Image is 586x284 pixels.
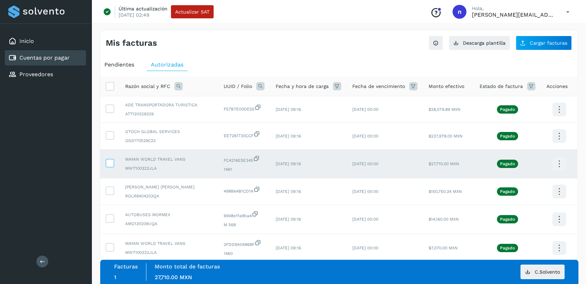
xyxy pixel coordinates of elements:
[352,134,378,139] span: [DATE] 00:00
[500,107,515,112] p: Pagado
[224,250,265,257] span: 1460
[125,111,213,117] span: ATT120329329
[546,83,568,90] span: Acciones
[224,222,265,228] span: M 568
[106,38,157,48] h4: Mis facturas
[429,189,462,194] span: $150,750.34 MXN
[5,67,86,82] div: Proveedores
[429,107,460,112] span: $28,079.89 MXN
[352,189,378,194] span: [DATE] 00:00
[5,34,86,49] div: Inicio
[19,54,70,61] a: Cuentas por pagar
[125,184,213,190] span: [PERSON_NAME] [PERSON_NAME]
[125,156,213,162] span: MAYAN WORLD TRAVEL VANS
[352,107,378,112] span: [DATE] 00:00
[276,189,301,194] span: [DATE] 09:16
[151,61,183,68] span: Autorizadas
[224,131,265,139] span: EE7261730CCF
[125,165,213,171] span: MWT100322JLA
[114,263,138,270] label: Facturas
[5,50,86,65] div: Cuentas por pagar
[472,6,555,11] p: Hola,
[125,240,213,247] span: MAYAN WORLD TRAVEL VANS
[224,239,265,248] span: 2FDD9A04868F
[114,274,116,281] span: 1
[175,9,209,14] span: Actualizar SAT
[155,274,192,281] span: 27,710.00 MXN
[224,186,265,194] span: 498B64B1CD1A
[125,193,213,199] span: ROLR8404203QA
[500,134,515,139] p: Pagado
[535,269,560,274] span: C.Solvento
[224,211,265,219] span: 6948e1fa9ba4
[119,6,167,12] p: Última actualización
[104,61,134,68] span: Pendientes
[224,166,265,172] span: 1461
[352,83,405,90] span: Fecha de vencimiento
[171,5,214,18] button: Actualizar SAT
[352,246,378,250] span: [DATE] 00:00
[429,83,464,90] span: Monto efectivo
[125,212,213,218] span: AUTOBUSES MORMEX
[500,161,515,166] p: Pagado
[276,134,301,139] span: [DATE] 09:16
[125,102,213,108] span: ADE TRANSPORTADORA TURISTICA
[516,36,572,50] button: Cargar facturas
[449,36,510,50] button: Descarga plantilla
[276,246,301,250] span: [DATE] 09:16
[224,155,265,163] span: FC4216E5E345
[155,263,220,270] label: Monto total de facturas
[276,107,301,112] span: [DATE] 09:16
[276,161,301,166] span: [DATE] 09:16
[125,128,213,135] span: OTOCH GLOBAL SERVICES
[119,12,149,18] p: [DATE] 02:49
[530,41,567,45] span: Cargar facturas
[125,137,213,144] span: OGS170529C22
[125,221,213,227] span: AMO130209UQA
[352,217,378,222] span: [DATE] 00:00
[429,217,459,222] span: $14,160.00 MXN
[125,83,170,90] span: Razón social y RFC
[520,265,565,279] button: C.Solvento
[500,246,515,250] p: Pagado
[19,71,53,78] a: Proveedores
[224,104,265,112] span: F57B7E00DE55
[472,11,555,18] p: nelly@shuttlecentral.com
[276,217,301,222] span: [DATE] 09:16
[463,41,506,45] span: Descarga plantilla
[500,217,515,222] p: Pagado
[352,161,378,166] span: [DATE] 00:00
[276,83,329,90] span: Fecha y hora de carga
[429,161,459,166] span: $27,710.00 MXN
[224,83,252,90] span: UUID / Folio
[429,134,463,139] span: $237,978.00 MXN
[125,249,213,256] span: MWT100322JLA
[19,38,34,44] a: Inicio
[429,246,458,250] span: $7,070.00 MXN
[500,189,515,194] p: Pagado
[480,83,523,90] span: Estado de factura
